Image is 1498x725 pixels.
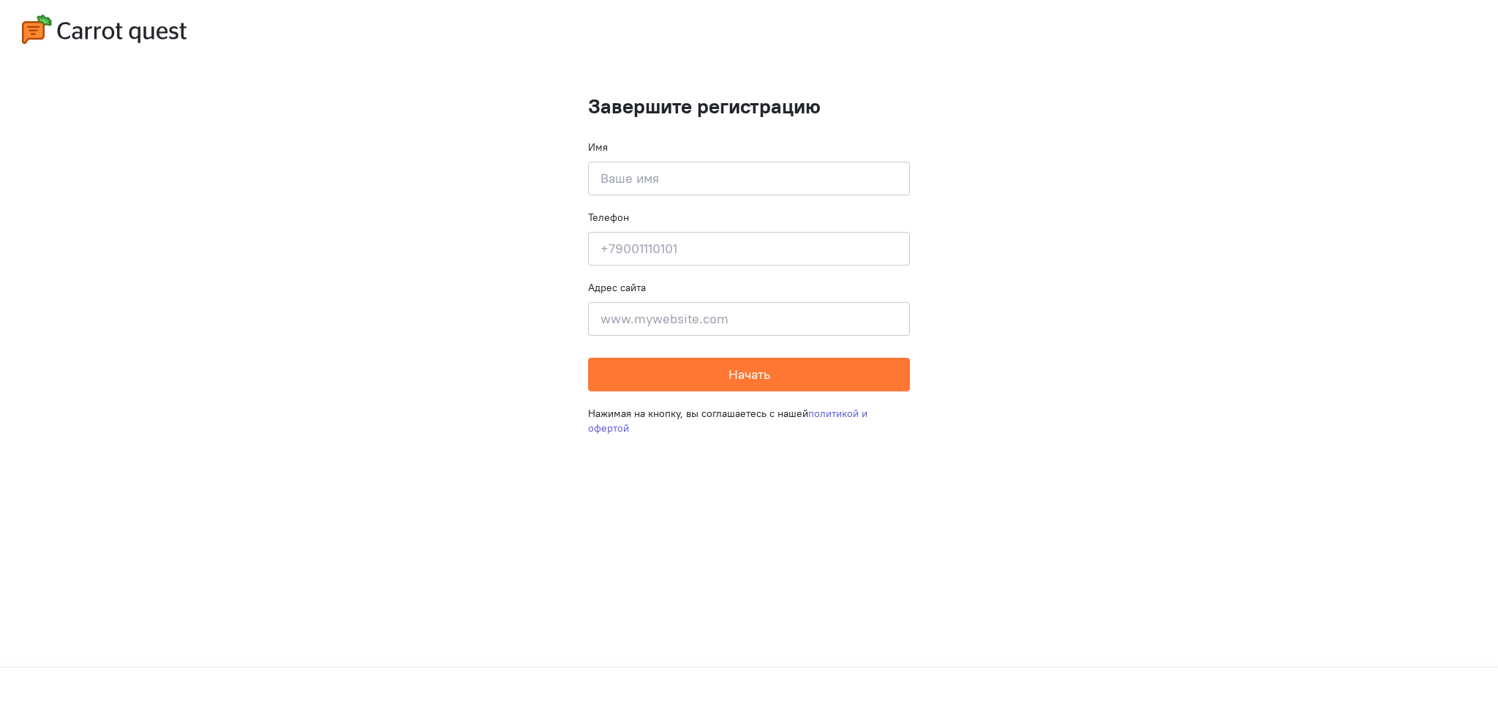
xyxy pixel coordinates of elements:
img: carrot-quest-logo.svg [22,15,187,44]
input: +79001110101 [588,232,910,266]
input: Ваше имя [588,162,910,195]
a: политикой и офертой [588,407,867,435]
label: Телефон [588,210,629,225]
div: Нажимая на кнопку, вы соглашаетесь с нашей [588,391,910,450]
span: Начать [729,366,770,383]
label: Имя [588,140,608,154]
button: Начать [588,358,910,391]
h1: Завершите регистрацию [588,95,910,118]
label: Адрес сайта [588,280,646,295]
input: www.mywebsite.com [588,302,910,336]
